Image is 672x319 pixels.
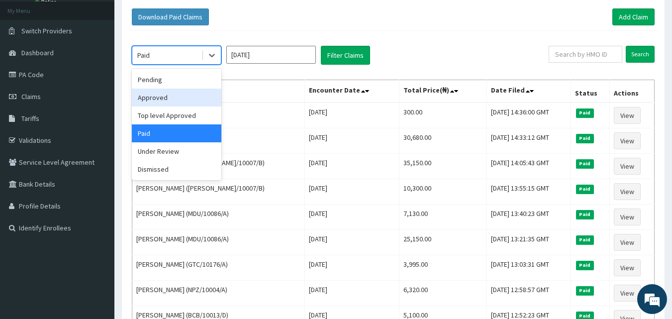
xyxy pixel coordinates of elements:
a: View [614,183,641,200]
td: [PERSON_NAME] (MDU/10086/A) [132,230,305,255]
a: View [614,209,641,225]
span: Paid [576,108,594,117]
button: Filter Claims [321,46,370,65]
td: 3,995.00 [399,255,486,281]
th: Encounter Date [305,80,399,103]
td: [DATE] [305,255,399,281]
td: 6,320.00 [399,281,486,306]
td: [DATE] 12:58:57 GMT [486,281,571,306]
td: 35,150.00 [399,154,486,179]
th: Status [571,80,609,103]
td: 30,680.00 [399,128,486,154]
a: View [614,234,641,251]
a: View [614,107,641,124]
div: Minimize live chat window [163,5,187,29]
td: [DATE] 14:05:43 GMT [486,154,571,179]
span: Paid [576,210,594,219]
td: [PERSON_NAME] (GTC/10176/A) [132,255,305,281]
span: Paid [576,159,594,168]
div: Pending [132,71,221,89]
td: [DATE] 13:21:35 GMT [486,230,571,255]
td: [DATE] [305,128,399,154]
input: Search by HMO ID [549,46,622,63]
img: d_794563401_company_1708531726252_794563401 [18,50,40,75]
td: [DATE] [305,154,399,179]
span: Paid [576,286,594,295]
td: [DATE] [305,281,399,306]
td: 10,300.00 [399,179,486,205]
span: Paid [576,261,594,270]
a: View [614,132,641,149]
td: 7,130.00 [399,205,486,230]
span: Paid [576,134,594,143]
span: Paid [576,235,594,244]
span: Tariffs [21,114,39,123]
td: [DATE] 13:40:23 GMT [486,205,571,230]
td: [DATE] [305,103,399,128]
a: Add Claim [612,8,655,25]
span: Paid [576,185,594,194]
div: Paid [137,50,150,60]
td: [DATE] 13:55:15 GMT [486,179,571,205]
td: [PERSON_NAME] (NPZ/10004/A) [132,281,305,306]
input: Search [626,46,655,63]
a: View [614,285,641,302]
td: 300.00 [399,103,486,128]
a: View [614,158,641,175]
div: Paid [132,124,221,142]
td: [DATE] 14:33:12 GMT [486,128,571,154]
td: [PERSON_NAME] ([PERSON_NAME]/10007/B) [132,179,305,205]
span: We're online! [58,96,137,197]
input: Select Month and Year [226,46,316,64]
div: Approved [132,89,221,106]
td: 25,150.00 [399,230,486,255]
th: Total Price(₦) [399,80,486,103]
td: [PERSON_NAME] (MDU/10086/A) [132,205,305,230]
td: [DATE] [305,230,399,255]
td: [DATE] [305,205,399,230]
th: Date Filed [486,80,571,103]
th: Actions [610,80,655,103]
div: Dismissed [132,160,221,178]
button: Download Paid Claims [132,8,209,25]
div: Top level Approved [132,106,221,124]
div: Under Review [132,142,221,160]
div: Chat with us now [52,56,167,69]
td: [DATE] [305,179,399,205]
td: [DATE] 13:03:31 GMT [486,255,571,281]
td: [DATE] 14:36:00 GMT [486,103,571,128]
span: Dashboard [21,48,54,57]
span: Claims [21,92,41,101]
textarea: Type your message and hit 'Enter' [5,213,190,248]
span: Switch Providers [21,26,72,35]
a: View [614,259,641,276]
